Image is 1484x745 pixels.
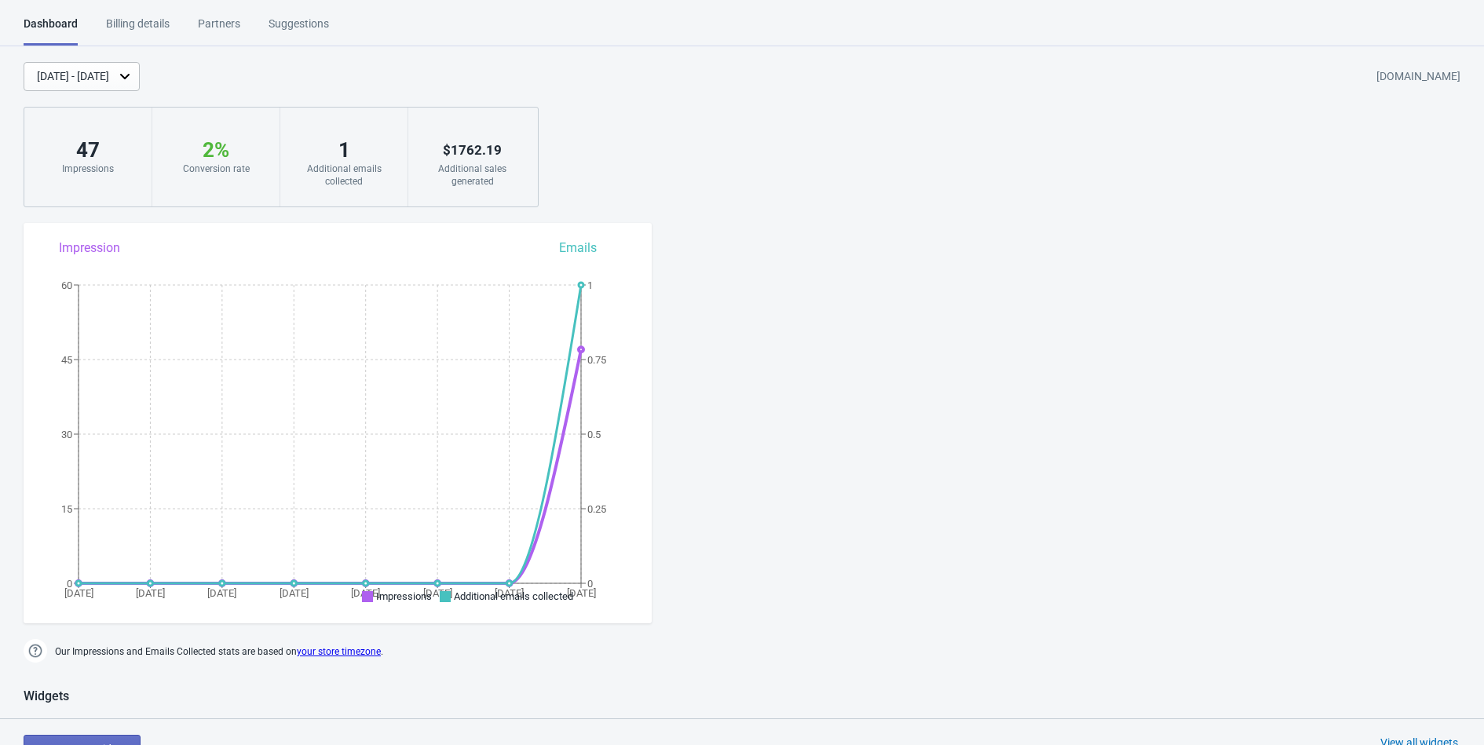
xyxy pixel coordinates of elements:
[24,639,47,663] img: help.png
[40,137,136,163] div: 47
[567,587,596,599] tspan: [DATE]
[454,590,573,602] span: Additional emails collected
[64,587,93,599] tspan: [DATE]
[587,578,593,590] tspan: 0
[269,16,329,43] div: Suggestions
[495,587,524,599] tspan: [DATE]
[587,429,601,440] tspan: 0.5
[587,503,606,515] tspan: 0.25
[136,587,165,599] tspan: [DATE]
[61,503,72,515] tspan: 15
[168,163,264,175] div: Conversion rate
[296,137,392,163] div: 1
[296,163,392,188] div: Additional emails collected
[280,587,309,599] tspan: [DATE]
[198,16,240,43] div: Partners
[297,646,381,657] a: your store timezone
[61,354,72,366] tspan: 45
[424,163,521,188] div: Additional sales generated
[587,279,593,291] tspan: 1
[168,137,264,163] div: 2 %
[106,16,170,43] div: Billing details
[1376,63,1460,91] div: [DOMAIN_NAME]
[24,16,78,46] div: Dashboard
[207,587,236,599] tspan: [DATE]
[424,137,521,163] div: $ 1762.19
[61,279,72,291] tspan: 60
[61,429,72,440] tspan: 30
[37,68,109,85] div: [DATE] - [DATE]
[351,587,380,599] tspan: [DATE]
[376,590,432,602] span: Impressions
[55,639,383,665] span: Our Impressions and Emails Collected stats are based on .
[40,163,136,175] div: Impressions
[587,354,606,366] tspan: 0.75
[423,587,452,599] tspan: [DATE]
[67,578,72,590] tspan: 0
